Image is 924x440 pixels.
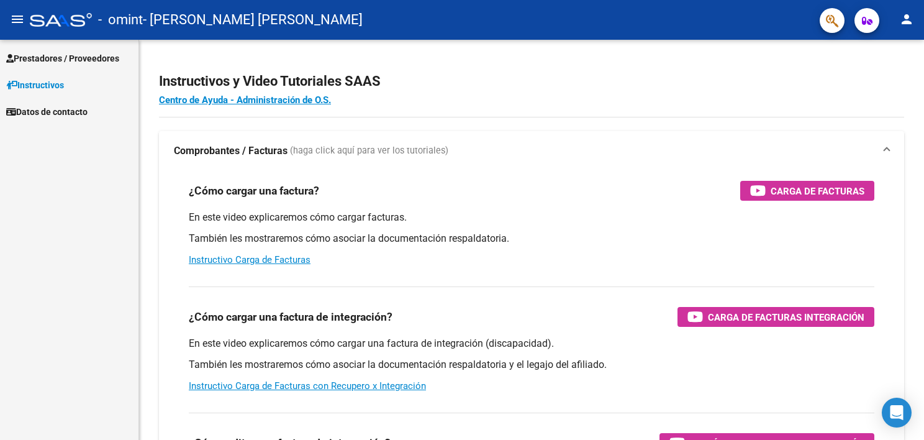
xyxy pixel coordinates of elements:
[189,254,310,265] a: Instructivo Carga de Facturas
[740,181,874,201] button: Carga de Facturas
[189,232,874,245] p: También les mostraremos cómo asociar la documentación respaldatoria.
[159,94,331,106] a: Centro de Ayuda - Administración de O.S.
[10,12,25,27] mat-icon: menu
[708,309,864,325] span: Carga de Facturas Integración
[189,182,319,199] h3: ¿Cómo cargar una factura?
[159,70,904,93] h2: Instructivos y Video Tutoriales SAAS
[290,144,448,158] span: (haga click aquí para ver los tutoriales)
[189,211,874,224] p: En este video explicaremos cómo cargar facturas.
[189,358,874,372] p: También les mostraremos cómo asociar la documentación respaldatoria y el legajo del afiliado.
[98,6,143,34] span: - omint
[143,6,363,34] span: - [PERSON_NAME] [PERSON_NAME]
[882,398,912,428] div: Open Intercom Messenger
[6,52,119,65] span: Prestadores / Proveedores
[899,12,914,27] mat-icon: person
[189,308,392,326] h3: ¿Cómo cargar una factura de integración?
[174,144,288,158] strong: Comprobantes / Facturas
[771,183,864,199] span: Carga de Facturas
[189,337,874,351] p: En este video explicaremos cómo cargar una factura de integración (discapacidad).
[6,105,88,119] span: Datos de contacto
[189,380,426,392] a: Instructivo Carga de Facturas con Recupero x Integración
[677,307,874,327] button: Carga de Facturas Integración
[6,78,64,92] span: Instructivos
[159,131,904,171] mat-expansion-panel-header: Comprobantes / Facturas (haga click aquí para ver los tutoriales)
